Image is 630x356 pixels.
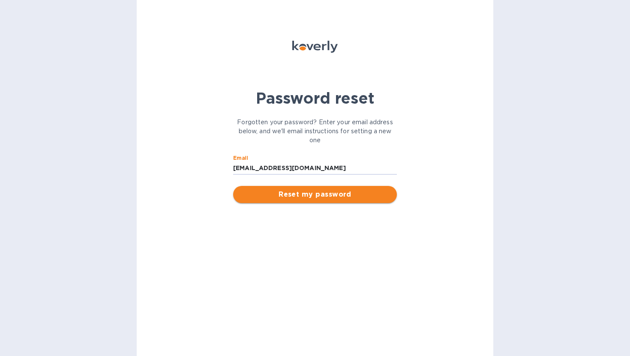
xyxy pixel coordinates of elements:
[233,118,397,145] p: Forgotten your password? Enter your email address below, and we'll email instructions for setting...
[256,89,375,108] b: Password reset
[240,189,390,200] span: Reset my password
[292,41,338,53] img: Koverly
[233,162,397,175] input: Email
[233,186,397,203] button: Reset my password
[233,156,248,161] label: Email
